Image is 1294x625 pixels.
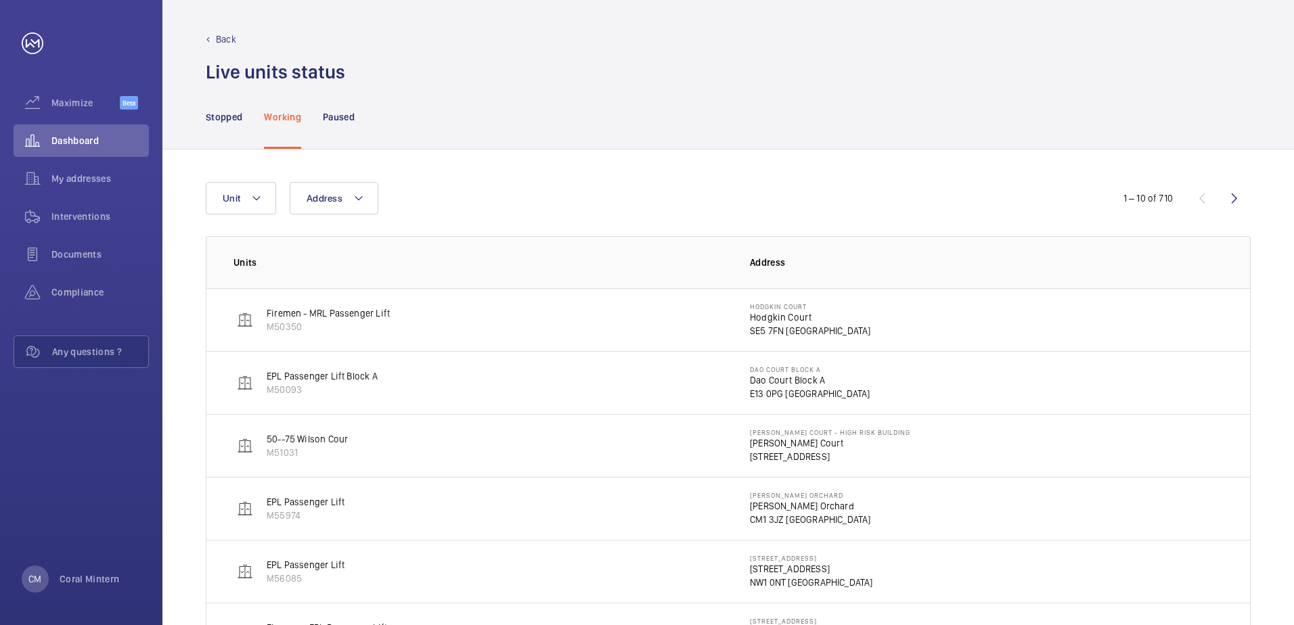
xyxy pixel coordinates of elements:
[51,285,149,299] span: Compliance
[750,302,871,310] p: Hodgkin Court
[750,428,910,436] p: [PERSON_NAME] Court - High Risk Building
[750,617,862,625] p: [STREET_ADDRESS]
[750,365,870,373] p: Dao Court Block A
[51,134,149,147] span: Dashboard
[267,558,344,572] p: EPL Passenger Lift
[750,513,871,526] p: CM1 3JZ [GEOGRAPHIC_DATA]
[750,256,1223,269] p: Address
[750,436,910,450] p: [PERSON_NAME] Court
[323,110,355,124] p: Paused
[267,306,390,320] p: Firemen - MRL Passenger Lift
[264,110,300,124] p: Working
[267,446,348,459] p: M51031
[307,193,342,204] span: Address
[51,172,149,185] span: My addresses
[28,572,41,586] p: CM
[216,32,236,46] p: Back
[51,210,149,223] span: Interventions
[237,563,253,580] img: elevator.svg
[267,369,378,383] p: EPL Passenger Lift Block A
[750,491,871,499] p: [PERSON_NAME] Orchard
[233,256,728,269] p: Units
[750,450,910,463] p: [STREET_ADDRESS]
[223,193,240,204] span: Unit
[206,110,242,124] p: Stopped
[750,324,871,338] p: SE5 7FN [GEOGRAPHIC_DATA]
[60,572,120,586] p: Coral Mintern
[51,248,149,261] span: Documents
[750,373,870,387] p: Dao Court Block A
[750,387,870,400] p: E13 0PG [GEOGRAPHIC_DATA]
[267,495,344,509] p: EPL Passenger Lift
[1123,191,1173,205] div: 1 – 10 of 710
[237,375,253,391] img: elevator.svg
[120,96,138,110] span: Beta
[750,499,871,513] p: [PERSON_NAME] Orchard
[267,383,378,396] p: M50093
[237,312,253,328] img: elevator.svg
[267,432,348,446] p: 50--75 Wilson Cour
[750,310,871,324] p: Hodgkin Court
[237,438,253,454] img: elevator.svg
[290,182,378,214] button: Address
[52,345,148,358] span: Any questions ?
[237,501,253,517] img: elevator.svg
[267,509,344,522] p: M55974
[267,320,390,333] p: M50350
[750,554,873,562] p: [STREET_ADDRESS]
[750,576,873,589] p: NW1 0NT [GEOGRAPHIC_DATA]
[267,572,344,585] p: M56085
[750,562,873,576] p: [STREET_ADDRESS]
[206,60,345,85] h1: Live units status
[51,96,120,110] span: Maximize
[206,182,276,214] button: Unit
